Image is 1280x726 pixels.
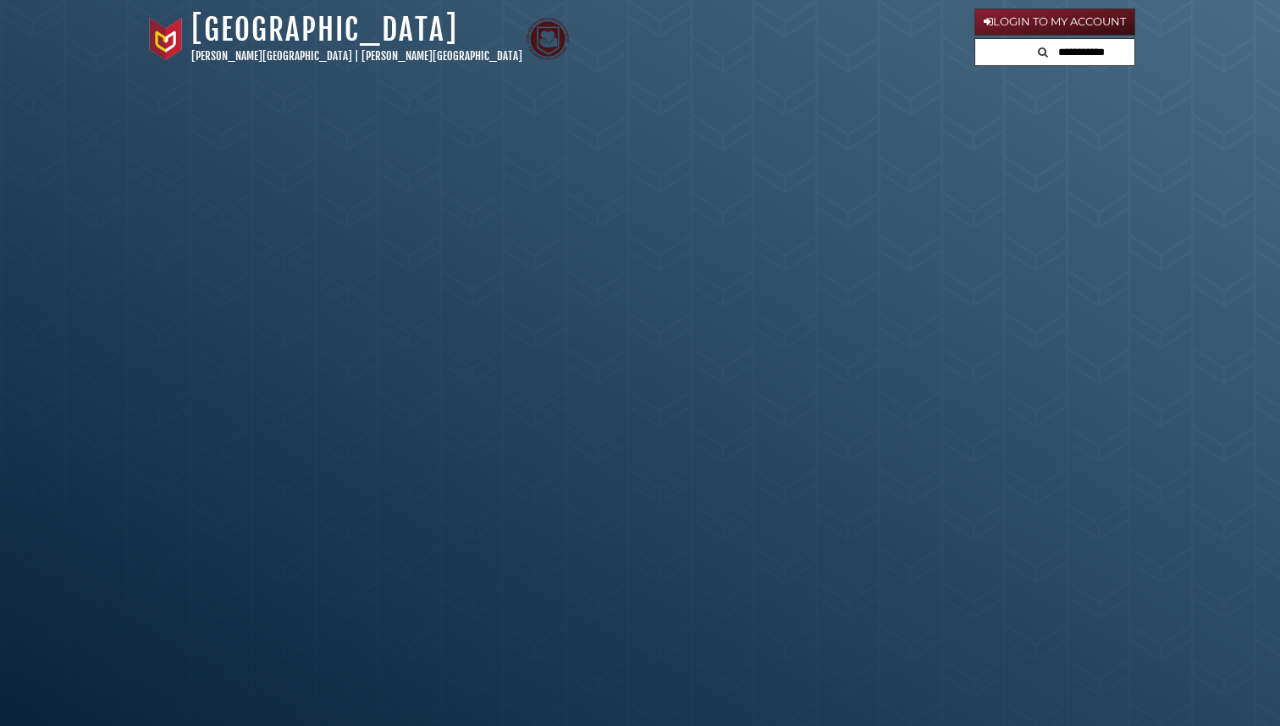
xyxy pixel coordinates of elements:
[361,49,522,63] a: [PERSON_NAME][GEOGRAPHIC_DATA]
[355,49,359,63] span: |
[145,18,187,60] img: Calvin University
[974,8,1135,36] a: Login to My Account
[1033,39,1053,62] button: Search
[527,18,569,60] img: Calvin Theological Seminary
[191,11,458,48] a: [GEOGRAPHIC_DATA]
[1038,47,1048,58] i: Search
[191,49,352,63] a: [PERSON_NAME][GEOGRAPHIC_DATA]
